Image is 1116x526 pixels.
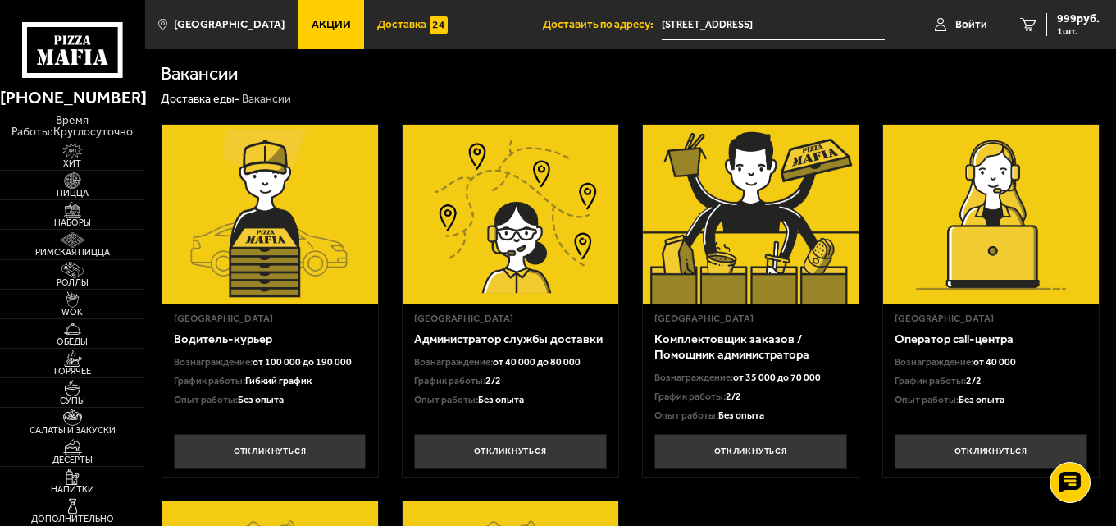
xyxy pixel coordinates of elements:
[485,375,501,386] span: 2/2
[174,356,366,369] div: Вознаграждение:
[955,19,987,30] span: Войти
[402,124,619,478] a: [GEOGRAPHIC_DATA]Администратор службы доставкиВознаграждение:от 40 000 до 80 000График работы:2/2...
[733,372,821,383] span: от 35 000 до 70 000
[654,434,846,469] button: Откликнуться
[895,313,1086,326] div: [GEOGRAPHIC_DATA]
[242,92,291,107] div: Вакансии
[414,356,606,369] div: Вознаграждение:
[895,375,1086,388] div: График работы:
[726,391,741,402] span: 2/2
[174,313,366,326] div: [GEOGRAPHIC_DATA]
[1057,13,1100,25] span: 999 руб.
[174,375,366,388] div: График работы:
[1057,26,1100,36] span: 1 шт.
[253,356,352,368] span: от 100 000 до 190 000
[174,394,366,407] div: Опыт работы:
[973,356,1016,368] span: от 40 000
[161,65,238,84] h1: Вакансии
[882,124,1100,478] a: [GEOGRAPHIC_DATA]Оператор call-центраВознаграждение:от 40 000График работы:2/2Опыт работы:Без опы...
[718,409,764,421] span: Без опыта
[493,356,581,368] span: от 40 000 до 80 000
[162,124,379,478] a: [GEOGRAPHIC_DATA]Водитель-курьерВознаграждение:от 100 000 до 190 000График работы:Гибкий графикОп...
[312,19,351,30] span: Акции
[642,124,859,478] a: [GEOGRAPHIC_DATA]Комплектовщик заказов / Помощник администратораВознаграждение:от 35 000 до 70 00...
[895,434,1086,469] button: Откликнуться
[966,375,982,386] span: 2/2
[478,394,524,405] span: Без опыта
[238,394,284,405] span: Без опыта
[895,394,1086,407] div: Опыт работы:
[430,16,447,34] img: 15daf4d41897b9f0e9f617042186c801.svg
[174,19,285,30] span: [GEOGRAPHIC_DATA]
[654,391,846,404] div: График работы:
[662,10,885,40] span: улица Подвойского, 24к1У
[174,332,366,347] h3: Водитель-курьер
[414,434,606,469] button: Откликнуться
[654,332,846,364] h3: Комплектовщик заказов / Помощник администратора
[895,356,1086,369] div: Вознаграждение:
[377,19,426,30] span: Доставка
[245,375,312,386] span: Гибкий график
[161,92,239,106] a: Доставка еды-
[654,409,846,423] div: Опыт работы:
[414,394,606,407] div: Опыт работы:
[959,394,1004,405] span: Без опыта
[895,332,1086,347] h3: Оператор call-центра
[414,375,606,388] div: График работы:
[414,332,606,347] h3: Администратор службы доставки
[654,313,846,326] div: [GEOGRAPHIC_DATA]
[654,372,846,385] div: Вознаграждение:
[543,19,662,30] span: Доставить по адресу:
[414,313,606,326] div: [GEOGRAPHIC_DATA]
[662,10,885,40] input: Ваш адрес доставки
[174,434,366,469] button: Откликнуться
